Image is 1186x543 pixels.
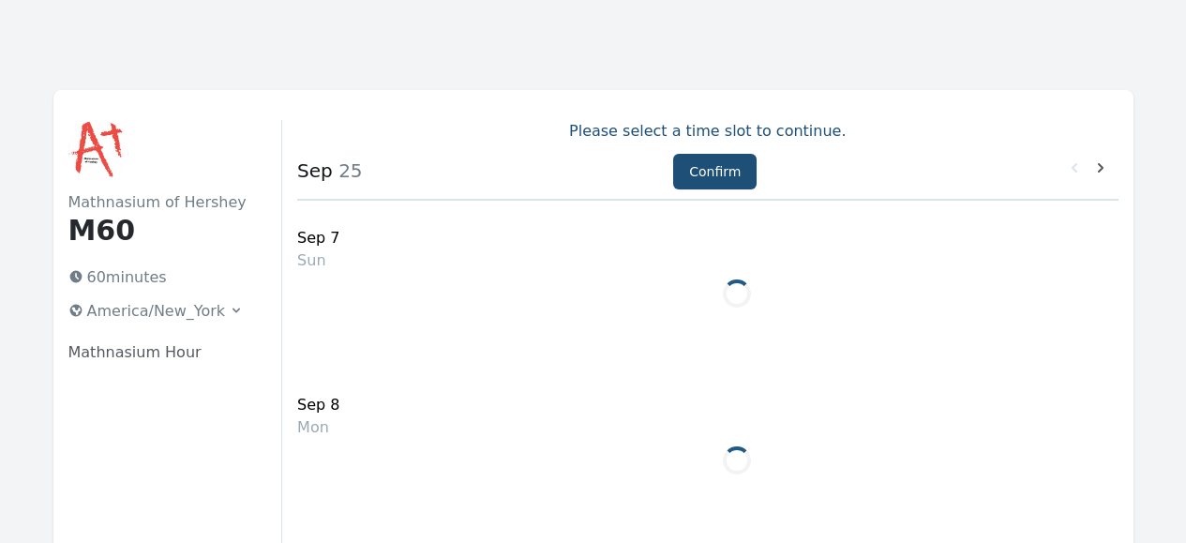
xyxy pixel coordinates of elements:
span: 25 [333,159,363,182]
h1: M60 [68,214,252,248]
h2: Mathnasium of Hershey [68,191,252,214]
div: Mon [297,416,339,439]
div: Sep 8 [297,394,339,416]
p: Mathnasium Hour [68,341,252,364]
button: Confirm [673,154,757,189]
div: Sun [297,249,339,272]
p: Please select a time slot to continue. [297,120,1118,143]
strong: Sep [297,159,333,182]
img: Mathnasium of Hershey [68,120,128,180]
p: 60 minutes [61,263,252,293]
div: Sep 7 [297,227,339,249]
button: America/New_York [61,296,252,326]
